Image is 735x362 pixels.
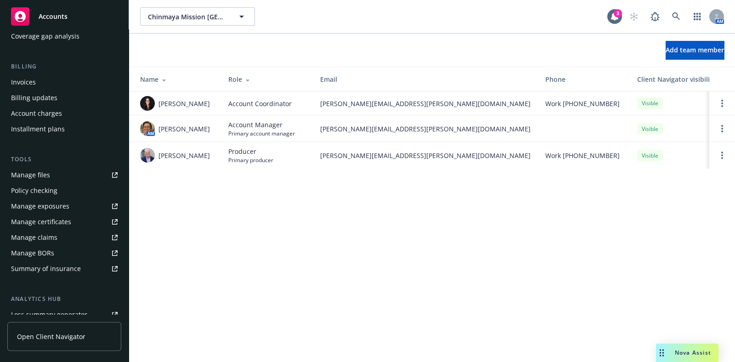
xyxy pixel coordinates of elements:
[11,183,57,198] div: Policy checking
[7,75,121,90] a: Invoices
[228,156,273,164] span: Primary producer
[11,75,36,90] div: Invoices
[320,151,531,160] span: [PERSON_NAME][EMAIL_ADDRESS][PERSON_NAME][DOMAIN_NAME]
[717,123,728,134] a: Open options
[11,29,79,44] div: Coverage gap analysis
[228,120,295,130] span: Account Manager
[7,106,121,121] a: Account charges
[148,12,227,22] span: Chinmaya Mission [GEOGRAPHIC_DATA][PERSON_NAME]
[158,99,210,108] span: [PERSON_NAME]
[614,9,622,17] div: 3
[667,7,685,26] a: Search
[140,7,255,26] button: Chinmaya Mission [GEOGRAPHIC_DATA][PERSON_NAME]
[11,230,57,245] div: Manage claims
[545,74,622,84] div: Phone
[637,150,663,161] div: Visible
[637,123,663,135] div: Visible
[320,99,531,108] span: [PERSON_NAME][EMAIL_ADDRESS][PERSON_NAME][DOMAIN_NAME]
[545,151,620,160] span: Work [PHONE_NUMBER]
[7,230,121,245] a: Manage claims
[158,151,210,160] span: [PERSON_NAME]
[7,168,121,182] a: Manage files
[7,155,121,164] div: Tools
[637,74,724,84] div: Client Navigator visibility
[39,13,68,20] span: Accounts
[646,7,664,26] a: Report a Bug
[675,349,711,356] span: Nova Assist
[717,150,728,161] a: Open options
[7,62,121,71] div: Billing
[11,261,81,276] div: Summary of insurance
[7,307,121,322] a: Loss summary generator
[7,199,121,214] a: Manage exposures
[140,121,155,136] img: photo
[7,215,121,229] a: Manage certificates
[7,261,121,276] a: Summary of insurance
[545,99,620,108] span: Work [PHONE_NUMBER]
[11,246,54,260] div: Manage BORs
[228,74,305,84] div: Role
[320,74,531,84] div: Email
[666,41,724,59] button: Add team member
[11,307,87,322] div: Loss summary generator
[140,96,155,111] img: photo
[320,124,531,134] span: [PERSON_NAME][EMAIL_ADDRESS][PERSON_NAME][DOMAIN_NAME]
[717,98,728,109] a: Open options
[158,124,210,134] span: [PERSON_NAME]
[11,168,50,182] div: Manage files
[7,183,121,198] a: Policy checking
[228,147,273,156] span: Producer
[11,199,69,214] div: Manage exposures
[228,130,295,137] span: Primary account manager
[7,122,121,136] a: Installment plans
[11,122,65,136] div: Installment plans
[625,7,643,26] a: Start snowing
[7,4,121,29] a: Accounts
[140,74,214,84] div: Name
[11,106,62,121] div: Account charges
[11,215,71,229] div: Manage certificates
[688,7,707,26] a: Switch app
[11,90,57,105] div: Billing updates
[7,294,121,304] div: Analytics hub
[656,344,718,362] button: Nova Assist
[666,45,724,54] span: Add team member
[656,344,667,362] div: Drag to move
[228,99,292,108] span: Account Coordinator
[17,332,85,341] span: Open Client Navigator
[637,97,663,109] div: Visible
[140,148,155,163] img: photo
[7,29,121,44] a: Coverage gap analysis
[7,90,121,105] a: Billing updates
[7,246,121,260] a: Manage BORs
